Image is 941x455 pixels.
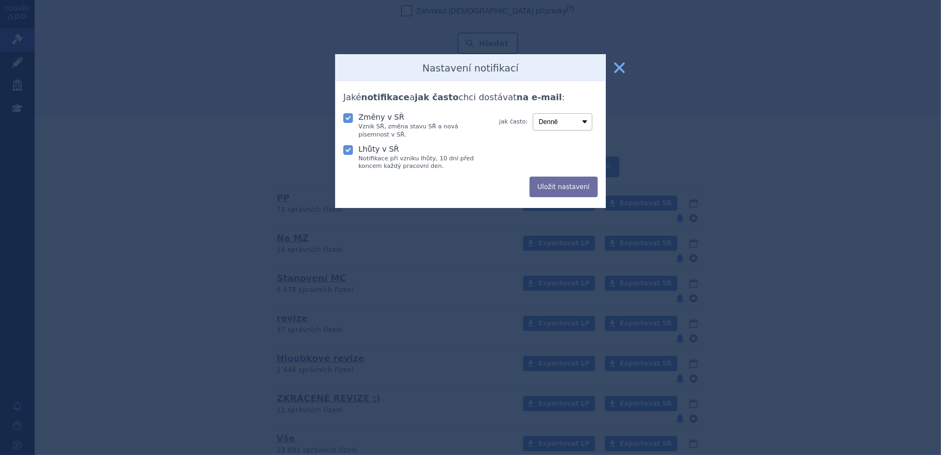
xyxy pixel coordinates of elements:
[415,92,459,102] strong: jak často
[517,92,562,102] strong: na e-mail
[358,145,399,153] span: Lhůty v SŘ
[499,118,528,126] label: jak často:
[609,57,630,79] button: zavřít
[361,92,409,102] strong: notifikace
[358,113,404,121] span: Změny v SŘ
[358,123,482,139] small: Vznik SŘ, změna stavu SŘ a nová písemnost v SŘ.
[530,177,598,197] button: Uložit nastavení
[343,92,598,102] h3: Jaké a chci dostávat :
[422,62,519,74] h2: Nastavení notifikací
[358,155,482,171] small: Notifikace při vzniku lhůty, 10 dní před koncem každý pracovní den.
